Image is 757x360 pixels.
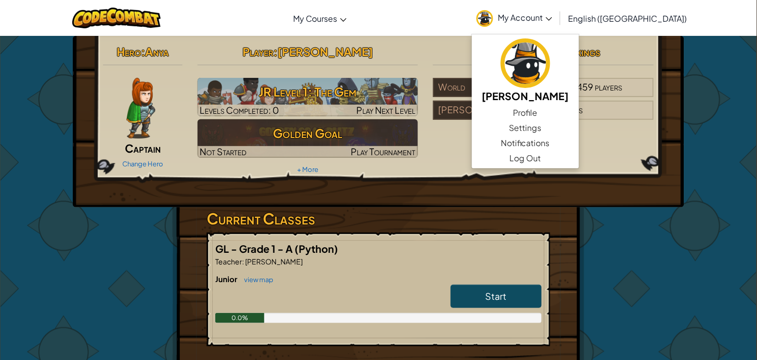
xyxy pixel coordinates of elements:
[477,10,493,27] img: avatar
[117,44,141,59] span: Hero
[295,242,338,255] span: (Python)
[482,88,569,104] h5: [PERSON_NAME]
[486,290,507,302] span: Start
[472,37,579,105] a: [PERSON_NAME]
[569,13,687,24] span: English ([GEOGRAPHIC_DATA])
[471,2,557,34] a: My Account
[198,78,418,116] a: Play Next Level
[198,78,418,116] img: JR Level 1: The Gem
[215,242,295,255] span: GL - Grade 1 - A
[125,141,161,155] span: Captain
[273,44,277,59] span: :
[215,274,239,284] span: Junior
[200,146,247,157] span: Not Started
[501,38,550,88] img: avatar
[198,122,418,145] h3: Golden Goal
[200,104,279,116] span: Levels Completed: 0
[351,146,415,157] span: Play Tournament
[433,78,543,97] div: World
[215,313,264,323] div: 0.0%
[198,119,418,158] a: Golden GoalNot StartedPlay Tournament
[122,160,163,168] a: Change Hero
[243,44,273,59] span: Player
[433,101,543,120] div: [PERSON_NAME]
[472,151,579,166] a: Log Out
[472,105,579,120] a: Profile
[198,80,418,103] h3: JR Level 1: The Gem
[472,120,579,136] a: Settings
[141,44,145,59] span: :
[72,8,161,28] img: CodeCombat logo
[433,87,654,99] a: World8,096,459players
[498,12,552,23] span: My Account
[242,257,244,266] span: :
[563,5,692,32] a: English ([GEOGRAPHIC_DATA])
[215,257,242,266] span: Teacher
[126,78,155,139] img: captain-pose.png
[472,136,579,151] a: Notifications
[277,44,373,59] span: [PERSON_NAME]
[293,13,338,24] span: My Courses
[239,276,273,284] a: view map
[198,119,418,158] img: Golden Goal
[433,110,654,122] a: [PERSON_NAME]2players
[356,104,415,116] span: Play Next Level
[244,257,303,266] span: [PERSON_NAME]
[288,5,352,32] a: My Courses
[207,207,550,230] h3: Current Classes
[297,165,318,173] a: + More
[501,137,550,149] span: Notifications
[145,44,169,59] span: Anya
[595,81,623,93] span: players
